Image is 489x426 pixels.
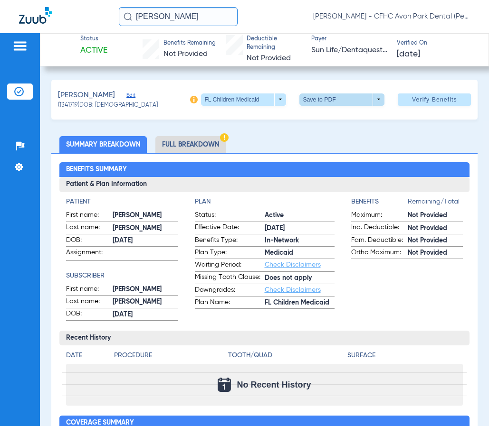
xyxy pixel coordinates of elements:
[113,223,178,233] span: [PERSON_NAME]
[66,235,113,247] span: DOB:
[163,50,208,58] span: Not Provided
[247,55,291,62] span: Not Provided
[124,12,132,21] img: Search Icon
[80,45,107,56] span: Active
[113,236,178,246] span: [DATE]
[113,285,178,295] span: [PERSON_NAME]
[195,248,265,259] span: Plan Type:
[195,235,265,247] span: Benefits Type:
[265,261,321,268] a: Check Disclaimers
[195,260,265,271] span: Waiting Period:
[58,102,158,110] span: (1341719) DOB: [DEMOGRAPHIC_DATA]
[126,92,135,101] span: Edit
[313,12,470,21] span: [PERSON_NAME] - CFHC Avon Park Dental (Peds)
[247,35,303,52] span: Deductible Remaining
[441,380,489,426] iframe: Chat Widget
[195,222,265,234] span: Effective Date:
[190,96,198,103] img: info-icon
[351,248,408,259] span: Ortho Maximum:
[66,222,113,234] span: Last name:
[113,297,178,307] span: [PERSON_NAME]
[408,236,463,246] span: Not Provided
[265,298,335,308] span: FL Children Medicaid
[311,35,388,44] span: Payer
[19,7,52,24] img: Zuub Logo
[237,380,311,389] span: No Recent History
[195,210,265,222] span: Status:
[113,310,178,320] span: [DATE]
[397,48,420,60] span: [DATE]
[412,96,457,103] span: Verify Benefits
[311,45,388,56] span: Sun Life/Dentaquest - AI
[59,331,470,346] h3: Recent History
[119,7,238,26] input: Search for patients
[59,136,147,153] li: Summary Breakdown
[228,351,344,364] app-breakdown-title: Tooth/Quad
[347,351,463,361] h4: Surface
[265,273,335,283] span: Does not apply
[114,351,225,361] h4: Procedure
[201,93,286,106] button: FL Children Medicaid
[163,39,216,48] span: Benefits Remaining
[80,35,107,44] span: Status
[265,248,335,258] span: Medicaid
[12,40,28,52] img: hamburger-icon
[59,177,470,192] h3: Patient & Plan Information
[351,235,408,247] span: Fam. Deductible:
[265,287,321,293] a: Check Disclaimers
[66,271,178,281] h4: Subscriber
[408,248,463,258] span: Not Provided
[66,309,113,320] span: DOB:
[114,351,225,364] app-breakdown-title: Procedure
[59,162,470,177] h2: Benefits Summary
[195,285,265,296] span: Downgrades:
[66,284,113,296] span: First name:
[228,351,344,361] h4: Tooth/Quad
[155,136,226,153] li: Full Breakdown
[299,93,384,106] button: Save to PDF
[265,236,335,246] span: In-Network
[408,211,463,221] span: Not Provided
[66,351,106,364] app-breakdown-title: Date
[408,223,463,233] span: Not Provided
[218,378,231,392] img: Calendar
[351,210,408,222] span: Maximum:
[195,297,265,309] span: Plan Name:
[398,93,471,106] button: Verify Benefits
[351,197,408,207] h4: Benefits
[265,211,335,221] span: Active
[265,223,335,233] span: [DATE]
[220,133,229,142] img: Hazard
[347,351,463,364] app-breakdown-title: Surface
[58,90,115,102] span: [PERSON_NAME]
[66,248,113,260] span: Assignment:
[351,222,408,234] span: Ind. Deductible:
[195,272,265,284] span: Missing Tooth Clause:
[397,39,474,48] span: Verified On
[66,351,106,361] h4: Date
[195,197,335,207] h4: Plan
[408,197,463,210] span: Remaining/Total
[351,197,408,210] app-breakdown-title: Benefits
[113,211,178,221] span: [PERSON_NAME]
[66,210,113,222] span: First name:
[66,296,113,308] span: Last name:
[66,197,178,207] h4: Patient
